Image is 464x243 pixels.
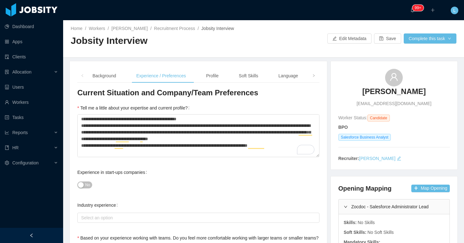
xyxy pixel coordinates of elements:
div: Profile [201,69,224,83]
span: Reports [12,130,28,135]
span: Salesforce Business Analyst [338,134,391,141]
div: icon: rightZocdoc - Salesforce Administrator Lead [339,199,449,214]
span: / [150,26,152,31]
button: icon: saveSave [374,33,401,44]
i: icon: book [5,145,9,150]
div: No Soft Skills [367,229,394,236]
button: icon: plusMap Opening [411,185,450,192]
strong: Skills: [344,220,357,225]
span: / [85,26,86,31]
input: Industry experience [79,214,83,222]
i: icon: user [390,73,398,81]
a: icon: robotUsers [5,81,58,93]
a: Workers [89,26,105,31]
div: Select an option [81,215,313,221]
i: icon: plus [431,8,435,12]
a: icon: auditClients [5,50,58,63]
i: icon: left [81,74,84,77]
span: / [198,26,199,31]
span: Jobsity Interview [201,26,234,31]
label: Experience in start-ups companies [77,170,150,175]
a: [PERSON_NAME] [359,156,396,161]
h3: Current Situation and Company/Team Preferences [77,88,319,98]
h4: Opening Mapping [338,184,392,193]
span: Worker Status: [338,115,367,120]
a: Recruitment Process [154,26,195,31]
strong: BPO [338,125,348,130]
span: [EMAIL_ADDRESS][DOMAIN_NAME] [357,100,431,107]
a: icon: appstoreApps [5,35,58,48]
a: [PERSON_NAME] [362,86,426,100]
a: icon: pie-chartDashboard [5,20,58,33]
span: Configuration [12,160,39,165]
a: icon: userWorkers [5,96,58,109]
span: HR [12,145,19,150]
div: Soft Skills [234,69,263,83]
label: Based on your experience working with teams. Do you feel more comfortable working with larger tea... [77,235,323,240]
div: Background [87,69,121,83]
i: icon: setting [5,161,9,165]
span: Candidate [367,115,390,121]
a: [PERSON_NAME] [111,26,148,31]
button: Experience in start-ups companies [77,181,92,188]
i: icon: solution [5,70,9,74]
strong: Recruiter: [338,156,359,161]
a: Home [71,26,82,31]
button: Complete this taskicon: down [404,33,456,44]
div: Experience / Preferences [131,69,191,83]
sup: 2140 [412,5,424,11]
span: / [108,26,109,31]
button: icon: editEdit Metadata [327,33,372,44]
span: No [85,182,90,188]
span: L [453,7,456,14]
div: No Skills [357,219,375,226]
span: Allocation [12,69,32,74]
div: Language [273,69,303,83]
label: Industry experience [77,203,120,208]
i: icon: edit [397,156,401,161]
strong: Soft Skills: [344,230,366,235]
textarea: To enrich screen reader interactions, please activate Accessibility in Grammarly extension settings [77,114,319,157]
h3: [PERSON_NAME] [362,86,426,97]
h2: Jobsity Interview [71,34,264,47]
label: Tell me a little about your expertise and current profile? [77,105,192,110]
a: icon: profileTasks [5,111,58,124]
i: icon: bell [410,8,415,12]
i: icon: line-chart [5,130,9,135]
i: icon: right [312,74,315,77]
i: icon: right [344,205,348,209]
